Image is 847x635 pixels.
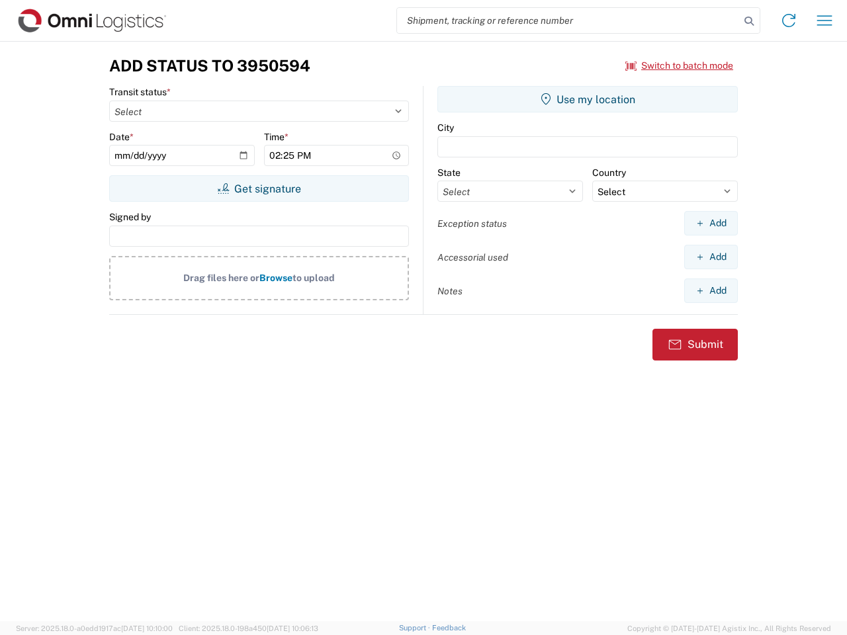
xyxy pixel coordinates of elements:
[437,122,454,134] label: City
[592,167,626,179] label: Country
[437,285,463,297] label: Notes
[684,278,738,303] button: Add
[437,167,461,179] label: State
[109,175,409,202] button: Get signature
[437,251,508,263] label: Accessorial used
[109,131,134,143] label: Date
[16,624,173,632] span: Server: 2025.18.0-a0edd1917ac
[684,211,738,235] button: Add
[292,273,335,283] span: to upload
[259,273,292,283] span: Browse
[109,211,151,223] label: Signed by
[109,86,171,98] label: Transit status
[399,624,432,632] a: Support
[437,218,507,230] label: Exception status
[267,624,318,632] span: [DATE] 10:06:13
[264,131,289,143] label: Time
[625,55,733,77] button: Switch to batch mode
[109,56,310,75] h3: Add Status to 3950594
[652,329,738,360] button: Submit
[432,624,466,632] a: Feedback
[179,624,318,632] span: Client: 2025.18.0-198a450
[437,86,738,112] button: Use my location
[684,245,738,269] button: Add
[627,622,831,634] span: Copyright © [DATE]-[DATE] Agistix Inc., All Rights Reserved
[397,8,740,33] input: Shipment, tracking or reference number
[121,624,173,632] span: [DATE] 10:10:00
[183,273,259,283] span: Drag files here or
